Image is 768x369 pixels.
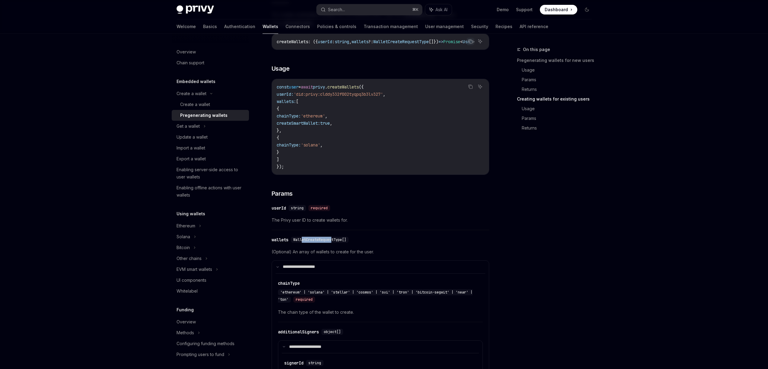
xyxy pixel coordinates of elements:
[364,19,418,34] a: Transaction management
[313,84,325,90] span: privy
[177,277,206,284] div: UI components
[177,5,214,14] img: dark logo
[172,47,249,57] a: Overview
[177,287,198,295] div: Whitelabel
[177,222,195,229] div: Ethereum
[472,39,475,44] span: >
[463,39,472,44] span: User
[308,39,318,44] span: : ({
[496,19,512,34] a: Recipes
[460,39,463,44] span: <
[301,142,320,148] span: 'solana'
[277,128,282,133] span: },
[476,37,484,45] button: Ask AI
[522,85,597,94] a: Returns
[172,132,249,143] a: Update a wallet
[443,39,460,44] span: Promise
[359,84,364,90] span: ({
[172,57,249,68] a: Chain support
[522,114,597,123] a: Params
[272,237,288,243] div: wallets
[272,217,489,224] span: The Privy user ID to create wallets for.
[516,7,533,13] a: Support
[522,65,597,75] a: Usage
[177,155,206,162] div: Export a wallet
[172,110,249,121] a: Pregenerating wallets
[177,318,196,326] div: Overview
[277,120,320,126] span: createSmartWallet:
[293,237,346,242] span: WalletCreateRequestType[]
[349,39,352,44] span: ,
[172,316,249,327] a: Overview
[272,248,489,255] span: (Optional) An array of wallets to create for the user.
[317,19,356,34] a: Policies & controls
[318,39,332,44] span: userId
[278,280,300,286] div: chainType
[412,7,419,12] span: ⌘ K
[328,6,345,13] div: Search...
[177,329,194,336] div: Methods
[522,75,597,85] a: Params
[438,39,443,44] span: =>
[180,112,228,119] div: Pregenerating wallets
[308,361,321,365] span: string
[301,84,313,90] span: await
[177,144,205,152] div: Import a wallet
[180,101,210,108] div: Create a wallet
[285,19,310,34] a: Connectors
[298,84,301,90] span: =
[324,329,341,334] span: object[]
[545,7,568,13] span: Dashboard
[272,205,286,211] div: userId
[368,39,373,44] span: ?:
[523,46,550,53] span: On this page
[284,360,304,366] div: signerId
[582,5,592,14] button: Toggle dark mode
[177,255,202,262] div: Other chains
[277,113,301,119] span: chainType:
[277,39,308,44] span: createWallets
[522,104,597,114] a: Usage
[327,84,359,90] span: createWallets
[335,39,349,44] span: string
[177,90,206,97] div: Create a wallet
[277,135,279,140] span: {
[352,39,368,44] span: wallets
[177,78,215,85] h5: Embedded wallets
[277,99,296,104] span: wallets:
[177,210,205,217] h5: Using wallets
[177,133,208,141] div: Update a wallet
[325,84,327,90] span: .
[425,19,464,34] a: User management
[177,266,212,273] div: EVM smart wallets
[177,123,200,130] div: Get a wallet
[294,91,383,97] span: 'did:privy:clddy332f002tyqpq3b3lv327'
[320,142,323,148] span: ,
[383,91,385,97] span: ,
[435,7,448,13] span: Ask AI
[172,286,249,297] a: Whitelabel
[293,297,315,303] div: required
[467,37,474,45] button: Copy the contents from the code block
[278,329,319,335] div: additionalSigners
[520,19,548,34] a: API reference
[203,19,217,34] a: Basics
[272,64,290,73] span: Usage
[296,99,298,104] span: [
[272,189,293,198] span: Params
[172,99,249,110] a: Create a wallet
[308,205,330,211] div: required
[476,83,484,91] button: Ask AI
[172,338,249,349] a: Configuring funding methods
[277,142,301,148] span: chainType:
[177,59,204,66] div: Chain support
[177,233,190,240] div: Solana
[278,309,483,316] span: The chain type of the wallet to create.
[373,39,429,44] span: WalletCreateRequestType
[177,340,234,347] div: Configuring funding methods
[177,19,196,34] a: Welcome
[277,91,294,97] span: userId:
[172,275,249,286] a: UI components
[177,306,194,313] h5: Funding
[224,19,255,34] a: Authentication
